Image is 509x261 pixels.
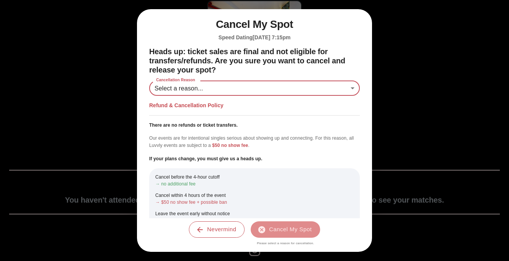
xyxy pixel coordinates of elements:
[212,143,248,148] span: $50 no show fee
[155,174,354,180] p: Cancel before the 4-hour cutoff
[149,155,360,162] p: If your plans change, you must give us a heads up.
[149,135,360,149] p: Our events are for intentional singles serious about showing up and connecting. For this reason, ...
[152,77,199,83] label: Cancellation Reason
[155,217,354,224] p: → $50 no show fee + possible ban
[149,102,360,109] h5: Refund & Cancellation Policy
[155,199,354,206] p: → $50 no show fee + possible ban
[149,34,360,41] h5: Speed Dating [DATE] 7:15pm
[149,81,360,96] div: Select a reason...
[155,180,354,187] p: → no additional fee
[149,47,360,74] h2: Heads up: ticket sales are final and not eligible for transfers/refunds. Are you sure you want to...
[149,122,360,129] p: There are no refunds or ticket transfers.
[251,241,320,246] span: Please select a reason for cancellation.
[149,18,360,31] h1: Cancel My Spot
[155,210,354,217] p: Leave the event early without notice
[155,192,354,199] p: Cancel within 4 hours of the event
[189,221,245,237] button: Nevermind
